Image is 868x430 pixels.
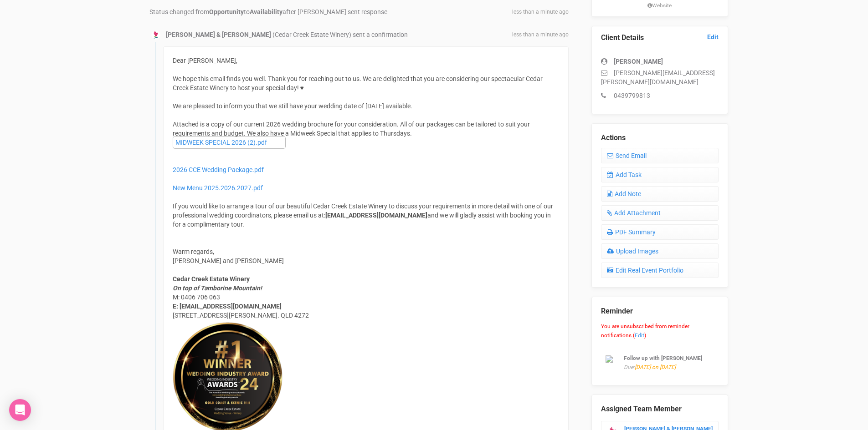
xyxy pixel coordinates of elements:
small: Website [601,2,719,10]
a: Send Email [601,148,719,163]
a: Add Task [601,167,719,182]
strong: [PERSON_NAME] [614,58,663,65]
legend: Reminder [601,306,719,317]
a: Upload Images [601,243,719,259]
div: Open Intercom Messenger [9,399,31,421]
img: watch.png [606,355,619,363]
strong: Opportunity [209,8,244,15]
em: On top of Tamborine Mountain! [173,284,262,292]
a: Edit Real Event Portfolio [601,263,719,278]
small: Follow up with [PERSON_NAME] [624,355,702,361]
small: You are unsubscribed from reminder notifications ( ) [601,323,689,339]
div: Dear [PERSON_NAME], [173,56,559,65]
span: less than a minute ago [512,8,569,16]
strong: Cedar Creek Estate Winery [173,275,250,283]
strong: [PERSON_NAME] & [PERSON_NAME] [166,31,271,38]
a: MIDWEEK SPECIAL 2026 (2).pdf [173,136,286,149]
div: We hope this email finds you well. Thank you for reaching out to us. We are delighted that you ar... [173,74,559,111]
p: 0439799813 [601,91,719,100]
legend: Assigned Team Member [601,404,719,415]
span: Status changed from to after [PERSON_NAME] sent response [149,8,387,15]
a: Add Attachment [601,205,719,221]
legend: Client Details [601,33,719,43]
a: Edit [635,332,644,339]
a: Edit [707,33,719,41]
a: New Menu 2025.2026.2027.pdf [173,184,263,192]
a: 2026 CCE Wedding Package.pdf [173,166,264,173]
em: Due: [624,364,676,370]
p: [PERSON_NAME][EMAIL_ADDRESS][PERSON_NAME][DOMAIN_NAME] [601,68,719,86]
strong: [EMAIL_ADDRESS][DOMAIN_NAME] [325,212,427,219]
legend: Actions [601,133,719,143]
strong: Availability [250,8,282,15]
span: less than a minute ago [512,31,569,39]
div: Attached is a copy of our current 2026 wedding brochure for your consideration. All of our packag... [173,120,559,229]
a: Add Note [601,186,719,202]
strong: E: [EMAIL_ADDRESS][DOMAIN_NAME] [173,303,282,310]
span: (Cedar Creek Estate Winery) sent a confirmation [272,31,408,38]
a: PDF Summary [601,224,719,240]
span: [DATE] on [DATE] [635,364,676,370]
img: open-uri20190322-4-14wp8y4 [151,30,160,40]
